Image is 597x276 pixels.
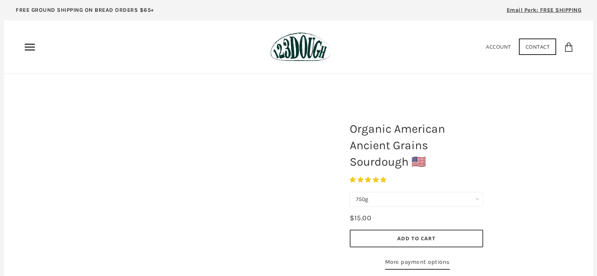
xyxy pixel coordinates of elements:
a: Contact [519,38,557,55]
a: More payment options [385,257,450,270]
div: $15.00 [350,212,371,224]
span: 4.93 stars [350,176,388,183]
a: Email Perk: FREE SHIPPING [495,4,593,20]
button: Add to Cart [350,230,483,247]
img: 123Dough Bakery [270,32,330,62]
a: FREE GROUND SHIPPING ON BREAD ORDERS $65+ [4,4,166,20]
span: Add to Cart [397,235,436,242]
span: Email Perk: FREE SHIPPING [507,7,582,13]
p: FREE GROUND SHIPPING ON BREAD ORDERS $65+ [16,6,154,15]
a: Account [486,43,511,50]
h1: Organic American Ancient Grains Sourdough 🇺🇸 [344,117,489,174]
nav: Primary [24,41,36,53]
